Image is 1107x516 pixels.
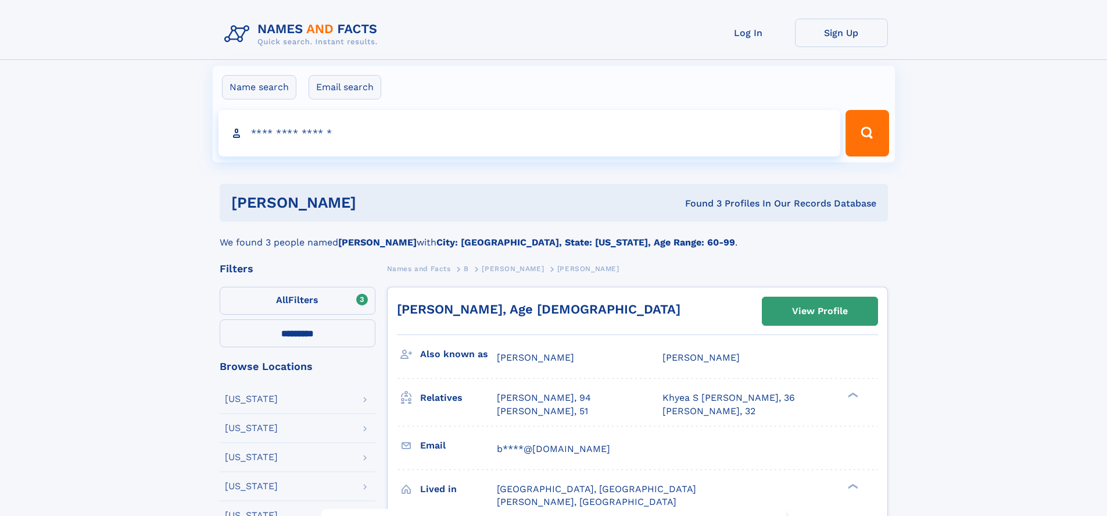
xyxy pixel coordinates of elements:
[220,19,387,50] img: Logo Names and Facts
[497,405,588,418] a: [PERSON_NAME], 51
[521,197,876,210] div: Found 3 Profiles In Our Records Database
[420,479,497,499] h3: Lived in
[497,496,676,507] span: [PERSON_NAME], [GEOGRAPHIC_DATA]
[482,265,544,273] span: [PERSON_NAME]
[702,19,795,47] a: Log In
[795,19,888,47] a: Sign Up
[497,352,574,363] span: [PERSON_NAME]
[220,287,375,315] label: Filters
[662,405,755,418] a: [PERSON_NAME], 32
[762,297,877,325] a: View Profile
[338,237,417,248] b: [PERSON_NAME]
[397,302,680,316] a: [PERSON_NAME], Age [DEMOGRAPHIC_DATA]
[220,222,888,250] div: We found 3 people named with .
[218,110,841,156] input: search input
[497,483,696,494] span: [GEOGRAPHIC_DATA], [GEOGRAPHIC_DATA]
[845,392,859,399] div: ❯
[225,482,278,491] div: [US_STATE]
[436,237,735,248] b: City: [GEOGRAPHIC_DATA], State: [US_STATE], Age Range: 60-99
[220,361,375,372] div: Browse Locations
[845,482,859,490] div: ❯
[792,298,848,325] div: View Profile
[662,392,795,404] a: Khyea S [PERSON_NAME], 36
[309,75,381,99] label: Email search
[276,294,288,305] span: All
[420,388,497,408] h3: Relatives
[662,352,740,363] span: [PERSON_NAME]
[846,110,889,156] button: Search Button
[557,265,619,273] span: [PERSON_NAME]
[420,344,497,364] h3: Also known as
[225,424,278,433] div: [US_STATE]
[220,264,375,274] div: Filters
[482,261,544,276] a: [PERSON_NAME]
[464,261,469,276] a: B
[225,394,278,404] div: [US_STATE]
[497,392,591,404] a: [PERSON_NAME], 94
[225,453,278,462] div: [US_STATE]
[231,195,521,210] h1: [PERSON_NAME]
[387,261,451,276] a: Names and Facts
[222,75,296,99] label: Name search
[464,265,469,273] span: B
[420,436,497,455] h3: Email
